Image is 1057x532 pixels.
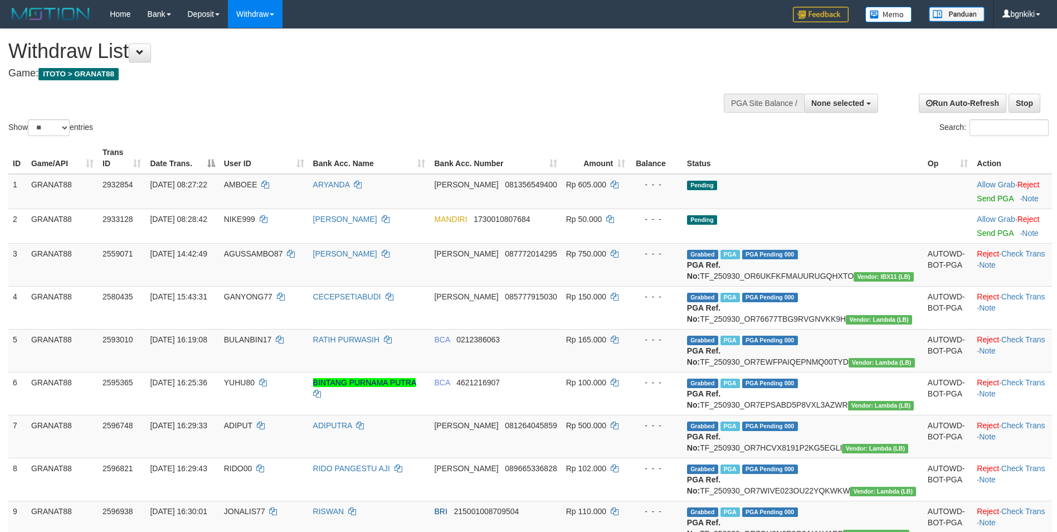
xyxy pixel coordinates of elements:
[720,379,740,388] span: Marked by bgndany
[720,250,740,259] span: Marked by bgndedek
[742,422,798,431] span: PGA Pending
[1001,292,1045,301] a: Check Trans
[972,243,1052,286] td: · ·
[683,372,923,415] td: TF_250930_OR7EPSABD5P8VXL3AZWR
[434,249,498,258] span: [PERSON_NAME]
[923,458,973,501] td: AUTOWD-BOT-PGA
[1001,507,1045,516] a: Check Trans
[309,142,430,174] th: Bank Acc. Name: activate to sort column ascending
[720,293,740,302] span: Marked by bgndedek
[865,7,912,22] img: Button%20Memo.svg
[224,507,265,516] span: JONALIS77
[972,174,1052,209] td: ·
[566,421,606,430] span: Rp 500.000
[811,99,864,108] span: None selected
[1022,229,1039,238] a: Note
[150,215,207,224] span: [DATE] 08:28:42
[103,215,133,224] span: 2933128
[8,243,27,286] td: 3
[566,335,606,344] span: Rp 165.000
[150,292,207,301] span: [DATE] 15:43:31
[1022,194,1039,203] a: Note
[687,465,718,474] span: Grabbed
[313,421,352,430] a: ADIPUTRA
[687,260,720,280] b: PGA Ref. No:
[923,286,973,329] td: AUTOWD-BOT-PGA
[977,249,999,258] a: Reject
[505,421,557,430] span: Copy 081264045859 to clipboard
[27,286,98,329] td: GRANAT88
[454,507,519,516] span: Copy 215001008709504 to clipboard
[8,40,694,62] h1: Withdraw List
[103,421,133,430] span: 2596748
[434,421,498,430] span: [PERSON_NAME]
[634,248,678,259] div: - - -
[687,215,717,225] span: Pending
[687,336,718,345] span: Grabbed
[720,336,740,345] span: Marked by bgndany
[566,180,606,189] span: Rp 605.000
[846,315,912,325] span: Vendor URL: https://dashboard.q2checkout.com/secure
[434,292,498,301] span: [PERSON_NAME]
[8,174,27,209] td: 1
[103,464,133,473] span: 2596821
[979,346,996,355] a: Note
[634,420,678,431] div: - - -
[687,303,720,323] b: PGA Ref. No:
[224,464,252,473] span: RIDO00
[8,68,694,79] h4: Game:
[150,464,207,473] span: [DATE] 16:29:43
[923,329,973,372] td: AUTOWD-BOT-PGA
[566,249,606,258] span: Rp 750.000
[566,507,606,516] span: Rp 110.000
[979,260,996,269] a: Note
[687,389,720,409] b: PGA Ref. No:
[977,180,1017,189] span: ·
[145,142,219,174] th: Date Trans.: activate to sort column descending
[224,378,255,387] span: YUHU80
[505,292,557,301] span: Copy 085777915030 to clipboard
[683,286,923,329] td: TF_250930_OR76677TBG9RVGNVKK9H
[742,336,798,345] span: PGA Pending
[1001,335,1045,344] a: Check Trans
[742,465,798,474] span: PGA Pending
[150,378,207,387] span: [DATE] 16:25:36
[1001,378,1045,387] a: Check Trans
[630,142,683,174] th: Balance
[28,119,70,136] select: Showentries
[939,119,1049,136] label: Search:
[98,142,145,174] th: Trans ID: activate to sort column ascending
[430,142,561,174] th: Bank Acc. Number: activate to sort column ascending
[979,303,996,312] a: Note
[8,372,27,415] td: 6
[313,378,416,387] a: BINTANG PURNAMA PUTRA
[683,329,923,372] td: TF_250930_OR7EWFPAIQEPNMQ00TYD
[566,292,606,301] span: Rp 150.000
[456,378,500,387] span: Copy 4621216907 to clipboard
[224,292,272,301] span: GANYONG77
[456,335,500,344] span: Copy 0212386063 to clipboard
[923,243,973,286] td: AUTOWD-BOT-PGA
[979,518,996,527] a: Note
[434,507,447,516] span: BRI
[150,249,207,258] span: [DATE] 14:42:49
[224,421,252,430] span: ADIPUT
[720,422,740,431] span: Marked by bgndedek
[977,335,999,344] a: Reject
[742,379,798,388] span: PGA Pending
[687,422,718,431] span: Grabbed
[979,475,996,484] a: Note
[8,6,93,22] img: MOTION_logo.png
[103,292,133,301] span: 2580435
[103,335,133,344] span: 2593010
[150,180,207,189] span: [DATE] 08:27:22
[724,94,804,113] div: PGA Site Balance /
[804,94,878,113] button: None selected
[634,334,678,345] div: - - -
[687,346,720,366] b: PGA Ref. No:
[27,372,98,415] td: GRANAT88
[27,415,98,458] td: GRANAT88
[977,507,999,516] a: Reject
[972,372,1052,415] td: · ·
[687,507,718,517] span: Grabbed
